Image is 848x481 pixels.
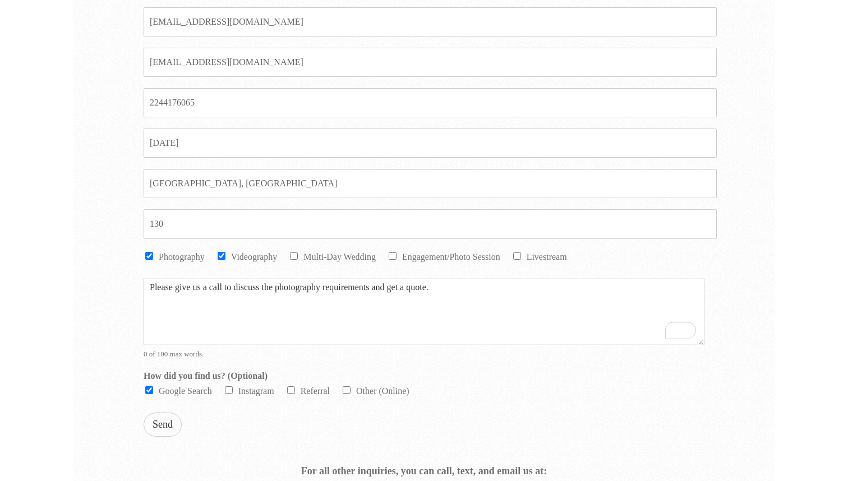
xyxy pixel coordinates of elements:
[144,88,717,117] input: Phone
[159,386,212,396] label: Google Search
[144,413,182,437] button: Send
[144,48,717,77] input: Cc: (Optional)
[144,278,704,345] textarea: To enrich screen reader interactions, please activate Accessibility in Grammarly extension settings
[144,129,717,158] input: Wedding Dates
[527,252,567,262] label: Livestream
[356,386,409,396] label: Other (Online)
[144,7,717,36] input: Email
[144,350,704,359] div: 0 of 100 max words.
[159,252,205,262] label: Photography
[301,386,330,396] label: Referral
[144,169,717,198] input: Wedding Locations
[144,209,717,239] input: Guests #
[238,386,274,396] label: Instagram
[303,252,376,262] label: Multi-Day Wedding
[402,252,500,262] label: Engagement/Photo Session
[231,252,278,262] label: Videography
[144,370,704,382] label: How did you find us? (Optional)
